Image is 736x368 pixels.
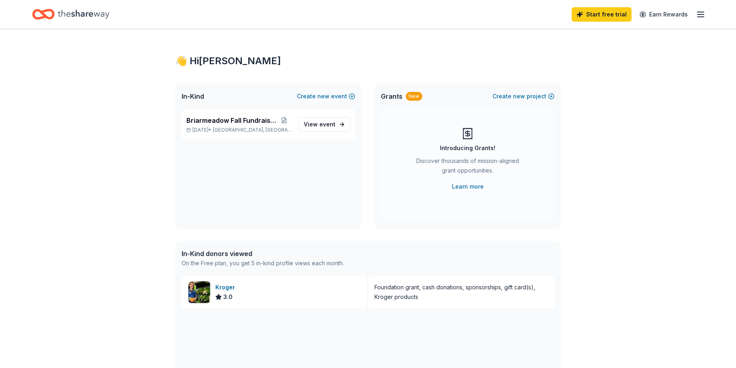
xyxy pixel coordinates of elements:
[493,91,554,101] button: Createnewproject
[304,120,335,129] span: View
[175,55,561,67] div: 👋 Hi [PERSON_NAME]
[298,117,350,132] a: View event
[182,249,344,258] div: In-Kind donors viewed
[188,281,210,303] img: Image for Kroger
[572,7,632,22] a: Start free trial
[182,91,204,101] span: In-Kind
[381,91,403,101] span: Grants
[186,127,292,133] p: [DATE] •
[374,283,548,302] div: Foundation grant, cash donations, sponsorships, gift card(s), Kroger products
[452,182,484,191] a: Learn more
[186,116,276,125] span: Briarmeadow Fall Fundraiser
[440,143,495,153] div: Introducing Grants!
[213,127,292,133] span: [GEOGRAPHIC_DATA], [GEOGRAPHIC_DATA]
[297,91,355,101] button: Createnewevent
[182,258,344,268] div: On the Free plan, you get 5 in-kind profile views each month.
[32,5,109,24] a: Home
[635,7,693,22] a: Earn Rewards
[413,156,522,179] div: Discover thousands of mission-aligned grant opportunities.
[223,292,233,302] span: 3.0
[319,121,335,128] span: event
[317,91,329,101] span: new
[406,92,422,101] div: New
[215,283,238,292] div: Kroger
[513,91,525,101] span: new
